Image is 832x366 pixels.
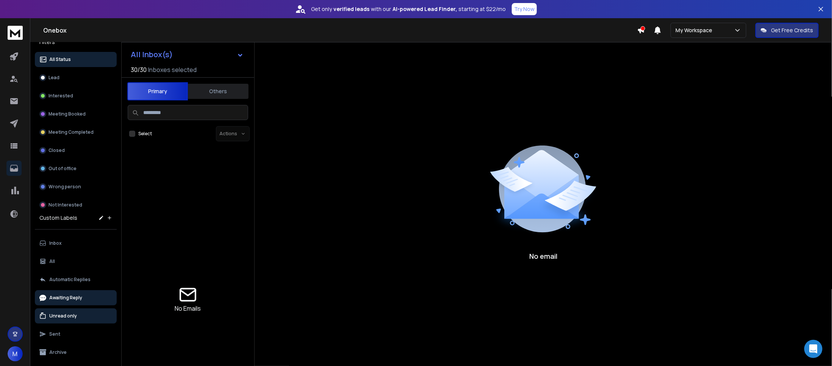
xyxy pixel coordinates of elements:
[48,93,73,99] p: Interested
[48,147,65,153] p: Closed
[35,290,117,305] button: Awaiting Reply
[39,214,77,222] h3: Custom Labels
[49,240,62,246] p: Inbox
[131,65,147,74] span: 30 / 30
[35,161,117,176] button: Out of office
[49,56,71,63] p: All Status
[393,5,457,13] strong: AI-powered Lead Finder,
[35,308,117,324] button: Unread only
[35,52,117,67] button: All Status
[35,345,117,360] button: Archive
[35,272,117,287] button: Automatic Replies
[35,254,117,269] button: All
[333,5,369,13] strong: verified leads
[755,23,819,38] button: Get Free Credits
[125,47,250,62] button: All Inbox(s)
[8,346,23,361] button: M
[48,75,59,81] p: Lead
[804,340,823,358] div: Open Intercom Messenger
[48,184,81,190] p: Wrong person
[43,26,637,35] h1: Onebox
[148,65,197,74] h3: Inboxes selected
[35,70,117,85] button: Lead
[49,331,60,337] p: Sent
[35,106,117,122] button: Meeting Booked
[48,202,82,208] p: Not Interested
[676,27,715,34] p: My Workspace
[48,166,77,172] p: Out of office
[512,3,537,15] button: Try Now
[8,26,23,40] img: logo
[49,277,91,283] p: Automatic Replies
[131,51,173,58] h1: All Inbox(s)
[35,327,117,342] button: Sent
[529,251,557,261] p: No email
[514,5,535,13] p: Try Now
[771,27,813,34] p: Get Free Credits
[35,125,117,140] button: Meeting Completed
[35,88,117,103] button: Interested
[138,131,152,137] label: Select
[49,258,55,264] p: All
[48,129,94,135] p: Meeting Completed
[35,179,117,194] button: Wrong person
[35,236,117,251] button: Inbox
[35,197,117,213] button: Not Interested
[35,143,117,158] button: Closed
[175,304,201,313] p: No Emails
[49,313,77,319] p: Unread only
[49,349,67,355] p: Archive
[311,5,506,13] p: Get only with our starting at $22/mo
[188,83,249,100] button: Others
[49,295,82,301] p: Awaiting Reply
[127,82,188,100] button: Primary
[48,111,86,117] p: Meeting Booked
